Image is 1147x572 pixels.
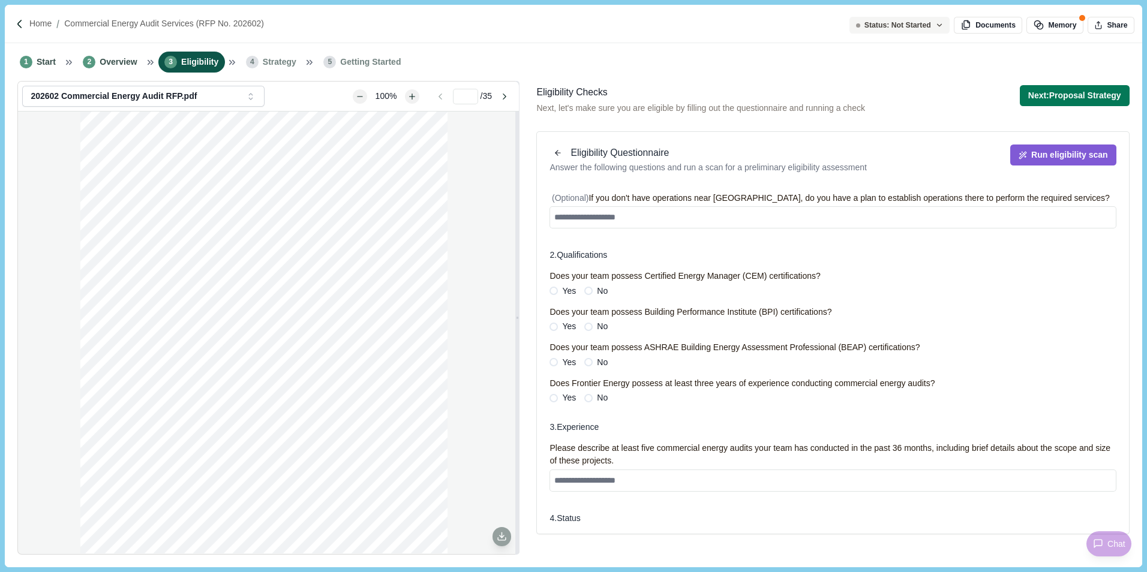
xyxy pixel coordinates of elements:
span: 4 [246,56,259,68]
span: 1 [20,56,32,68]
span: 3 [164,56,177,68]
span: Yes [562,392,576,404]
img: Forward slash icon [14,19,25,29]
span: Getting Started [340,56,401,68]
button: 202602 Commercial Energy Audit RFP.pdf [22,86,265,107]
h4: 2 . Qualifications [550,249,1116,261]
span: / 35 [481,90,492,103]
span: [STREET_ADDRESS] [230,411,329,422]
div: Answer the following questions and run a scan for a preliminary eligibility assessment [550,161,866,174]
span: Chat [1107,538,1125,550]
div: Eligibility Checks [536,85,864,100]
div: Does your team possess Building Performance Institute (BPI) certifications? [550,306,831,318]
span: Yes [562,285,576,297]
span: Commercial Energy Audit [213,306,323,317]
span: Purchasing Department [217,398,320,409]
span: Services [251,319,286,330]
a: Commercial Energy Audit Services (RFP No. 202602) [64,17,264,30]
button: Next:Proposal Strategy [1020,85,1130,106]
span: Strategy [263,56,296,68]
span: Yes [562,320,576,333]
button: Zoom out [353,89,367,104]
span: Issued: [DATE] [219,345,280,356]
span: 2 [83,56,95,68]
span: (Optional) [552,193,588,203]
h4: 3 . Experience [550,421,1116,433]
button: Run eligibility scan [1010,144,1116,165]
div: 100% [370,90,403,103]
span: 5 [323,56,336,68]
span: [GEOGRAPHIC_DATA] [218,425,319,435]
div: Does Frontier Energy maintain all necessary licenses required to perform commercial energy audit ... [550,533,1103,546]
button: Zoom in [405,89,419,104]
span: For [262,293,276,303]
span: Responses Due: [DATE]. [193,456,298,467]
span: No [597,285,608,297]
span: City of [GEOGRAPHIC_DATA] [226,385,361,396]
div: 202602 Commercial Energy Audit RFP.pdf [31,91,241,101]
button: Go to next page [494,89,515,104]
button: Chat [1086,531,1131,556]
span: Eligibility [181,56,218,68]
div: Does Frontier Energy possess at least three years of experience conducting commercial energy audits? [550,377,935,390]
span: REQUEST FOR PROPOSALS [209,266,327,277]
a: Home [29,17,52,30]
span: No. 202602 [243,279,293,290]
div: grid [80,112,457,553]
button: Go to previous page [430,89,451,104]
span: Start [37,56,56,68]
span: Issued By: [247,372,290,383]
span: No [597,392,608,404]
span: Yes [562,356,576,369]
span: No [597,320,608,333]
div: Does your team possess ASHRAE Building Energy Assessment Professional (BEAP) certifications? [550,341,920,354]
span: Overview [100,56,137,68]
div: If you don't have operations near [GEOGRAPHIC_DATA], do you have a plan to establish operations t... [550,192,1109,204]
div: Does your team possess Certified Energy Manager (CEM) certifications? [550,270,820,282]
div: Please describe at least five commercial energy audits your team has conducted in the past 36 mon... [550,442,1116,467]
span: Next, let's make sure you are eligible by filling out the questionnaire and running a check [536,102,864,115]
h1: Eligibility Questionnaire [571,146,669,161]
h4: 4 . Status [550,512,1116,525]
img: Forward slash icon [52,19,64,29]
span: No [597,356,608,369]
